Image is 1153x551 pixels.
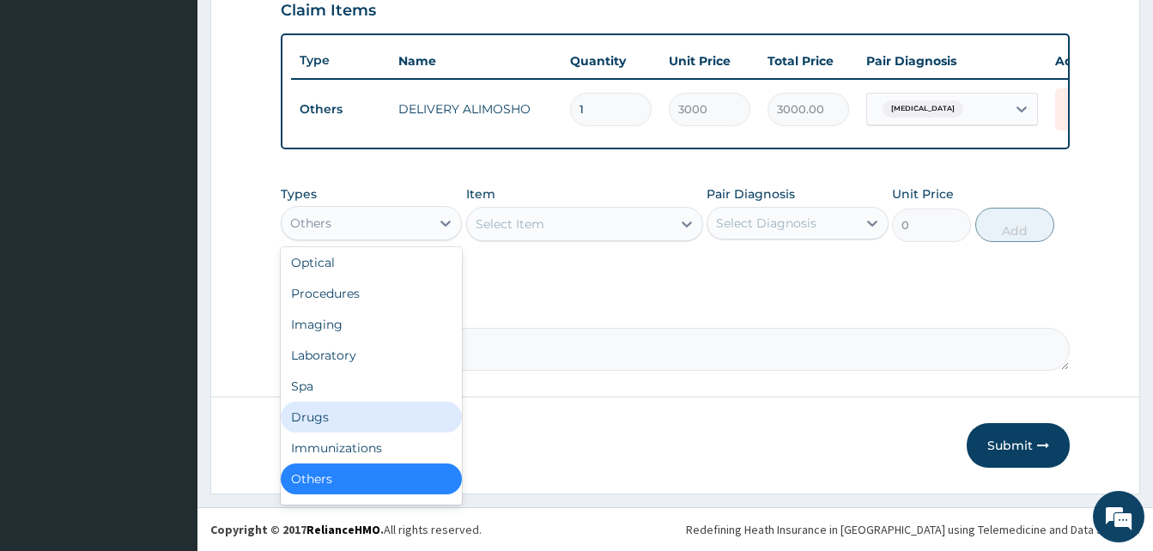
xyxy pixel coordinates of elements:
label: Item [466,185,495,203]
div: Optical [281,247,462,278]
th: Actions [1047,44,1132,78]
footer: All rights reserved. [197,507,1153,551]
div: Chat with us now [89,96,288,118]
div: Select Diagnosis [716,215,816,232]
th: Name [390,44,561,78]
th: Quantity [561,44,660,78]
th: Unit Price [660,44,759,78]
button: Add [975,208,1054,242]
div: Procedures [281,278,462,309]
label: Comment [281,304,1070,318]
div: Others [281,463,462,494]
th: Pair Diagnosis [858,44,1047,78]
td: DELIVERY ALIMOSHO [390,92,561,126]
div: Imaging [281,309,462,340]
td: Others [291,94,390,125]
div: Select Item [476,215,544,233]
span: [MEDICAL_DATA] [883,100,963,118]
div: Redefining Heath Insurance in [GEOGRAPHIC_DATA] using Telemedicine and Data Science! [686,521,1140,538]
div: Others [290,215,331,232]
button: Submit [967,423,1070,468]
div: Spa [281,371,462,402]
div: Immunizations [281,433,462,463]
div: Drugs [281,402,462,433]
label: Unit Price [892,185,954,203]
div: Laboratory [281,340,462,371]
div: Gym [281,494,462,525]
th: Type [291,45,390,76]
a: RelianceHMO [306,522,380,537]
th: Total Price [759,44,858,78]
div: Minimize live chat window [282,9,323,50]
label: Pair Diagnosis [707,185,795,203]
textarea: Type your message and hit 'Enter' [9,368,327,428]
span: We're online! [100,166,237,339]
strong: Copyright © 2017 . [210,522,384,537]
img: d_794563401_company_1708531726252_794563401 [32,86,70,129]
label: Types [281,187,317,202]
h3: Claim Items [281,2,376,21]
